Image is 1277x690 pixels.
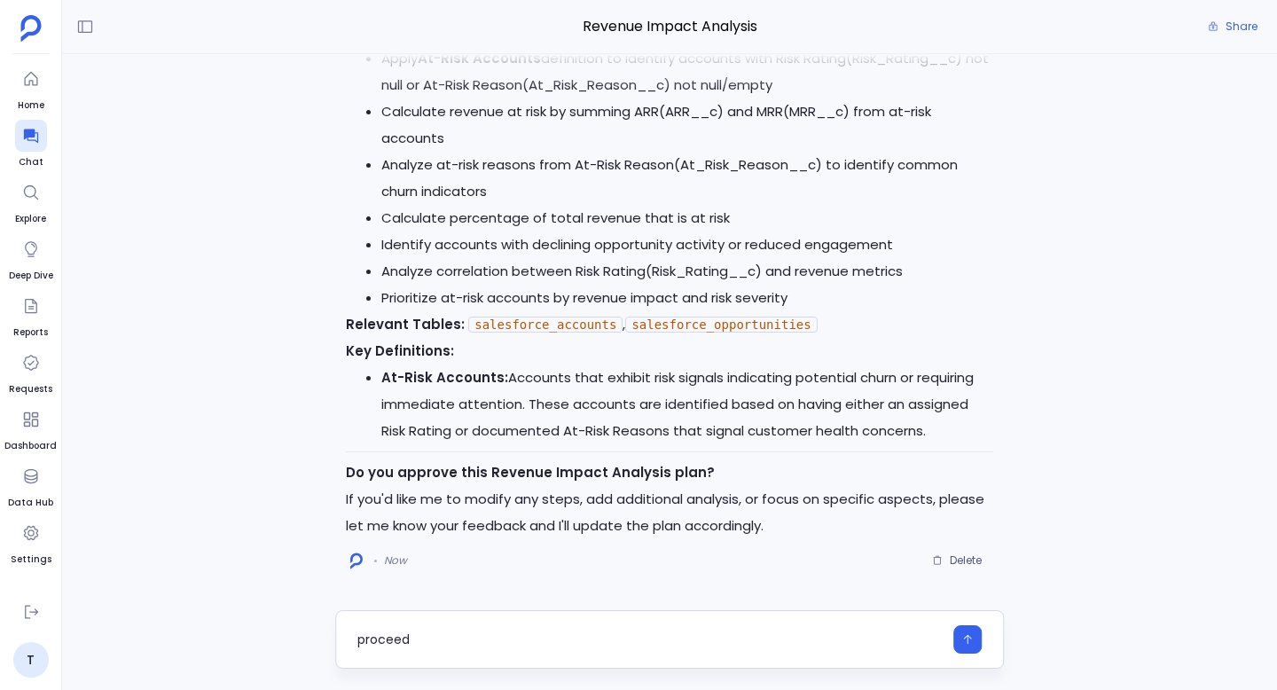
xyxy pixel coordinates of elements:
a: Data Hub [8,460,53,510]
span: Reports [13,325,48,340]
a: Explore [15,176,47,226]
p: If you'd like me to modify any steps, add additional analysis, or focus on specific aspects, plea... [346,486,993,539]
a: Dashboard [4,404,57,453]
strong: Do you approve this Revenue Impact Analysis plan? [346,463,715,482]
strong: At-Risk Accounts: [381,368,508,387]
li: Prioritize at-risk accounts by revenue impact and risk severity [381,285,993,311]
span: Deep Dive [9,269,53,283]
span: Home [15,98,47,113]
li: Identify accounts with declining opportunity activity or reduced engagement [381,231,993,258]
img: petavue logo [20,15,42,42]
span: Requests [9,382,52,396]
li: Calculate revenue at risk by summing ARR(ARR__c) and MRR(MRR__c) from at-risk accounts [381,98,993,152]
textarea: procee [357,631,943,648]
a: Requests [9,347,52,396]
a: Chat [15,120,47,169]
p: , [346,311,993,338]
span: Revenue Impact Analysis [335,15,1004,38]
a: Reports [13,290,48,340]
li: Analyze at-risk reasons from At-Risk Reason(At_Risk_Reason__c) to identify common churn indicators [381,152,993,205]
li: Accounts that exhibit risk signals indicating potential churn or requiring immediate attention. T... [381,365,993,444]
button: Delete [921,547,993,574]
code: salesforce_accounts [468,317,623,333]
a: Settings [11,517,51,567]
a: Home [15,63,47,113]
span: Delete [950,553,982,568]
span: Share [1226,20,1257,34]
li: Calculate percentage of total revenue that is at risk [381,205,993,231]
span: Chat [15,155,47,169]
span: Explore [15,212,47,226]
button: Share [1197,14,1268,39]
strong: Key Definitions: [346,341,454,360]
span: Now [384,553,407,568]
a: Deep Dive [9,233,53,283]
code: salesforce_opportunities [625,317,817,333]
li: Analyze correlation between Risk Rating(Risk_Rating__c) and revenue metrics [381,258,993,285]
img: logo [350,553,363,569]
span: Settings [11,553,51,567]
span: Dashboard [4,439,57,453]
span: Data Hub [8,496,53,510]
strong: Relevant Tables: [346,315,465,333]
a: T [13,642,49,678]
